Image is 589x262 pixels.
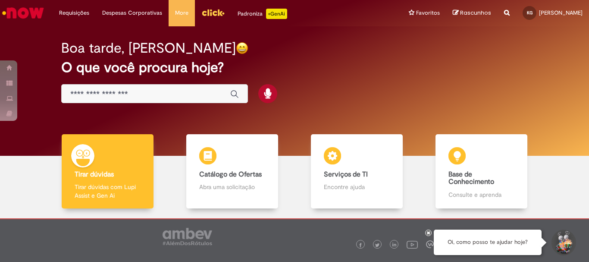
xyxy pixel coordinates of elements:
[448,170,494,186] b: Base de Conhecimento
[375,243,379,247] img: logo_footer_twitter.png
[358,243,363,247] img: logo_footer_facebook.png
[163,228,212,245] img: logo_footer_ambev_rotulo_gray.png
[527,10,533,16] span: KG
[238,9,287,19] div: Padroniza
[416,9,440,17] span: Favoritos
[102,9,162,17] span: Despesas Corporativas
[236,42,248,54] img: happy-face.png
[460,9,491,17] span: Rascunhos
[426,240,434,248] img: logo_footer_workplace.png
[75,170,114,179] b: Tirar dúvidas
[434,230,542,255] div: Oi, como posso te ajudar hoje?
[419,134,544,209] a: Base de Conhecimento Consulte e aprenda
[45,134,170,209] a: Tirar dúvidas Tirar dúvidas com Lupi Assist e Gen Ai
[201,6,225,19] img: click_logo_yellow_360x200.png
[170,134,294,209] a: Catálogo de Ofertas Abra uma solicitação
[199,183,265,191] p: Abra uma solicitação
[550,230,576,256] button: Iniciar Conversa de Suporte
[1,4,45,22] img: ServiceNow
[392,243,397,248] img: logo_footer_linkedin.png
[266,9,287,19] p: +GenAi
[324,170,368,179] b: Serviços de TI
[75,183,140,200] p: Tirar dúvidas com Lupi Assist e Gen Ai
[294,134,419,209] a: Serviços de TI Encontre ajuda
[453,9,491,17] a: Rascunhos
[61,60,528,75] h2: O que você procura hoje?
[61,41,236,56] h2: Boa tarde, [PERSON_NAME]
[175,9,188,17] span: More
[539,9,583,16] span: [PERSON_NAME]
[448,190,514,199] p: Consulte e aprenda
[59,9,89,17] span: Requisições
[324,183,389,191] p: Encontre ajuda
[407,239,418,250] img: logo_footer_youtube.png
[199,170,262,179] b: Catálogo de Ofertas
